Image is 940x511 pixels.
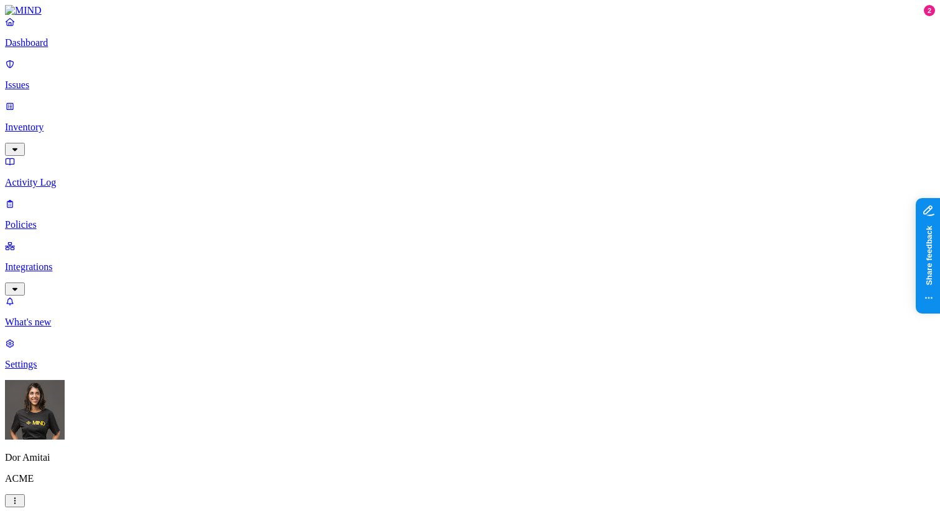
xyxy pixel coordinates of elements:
[5,37,935,48] p: Dashboard
[5,5,935,16] a: MIND
[5,5,42,16] img: MIND
[5,473,935,484] p: ACME
[5,219,935,230] p: Policies
[5,296,935,328] a: What's new
[5,359,935,370] p: Settings
[5,240,935,294] a: Integrations
[5,177,935,188] p: Activity Log
[5,101,935,154] a: Inventory
[5,79,935,91] p: Issues
[5,261,935,273] p: Integrations
[924,5,935,16] div: 2
[5,198,935,230] a: Policies
[5,317,935,328] p: What's new
[5,58,935,91] a: Issues
[5,380,65,440] img: Dor Amitai
[5,156,935,188] a: Activity Log
[5,338,935,370] a: Settings
[5,16,935,48] a: Dashboard
[5,452,935,463] p: Dor Amitai
[5,122,935,133] p: Inventory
